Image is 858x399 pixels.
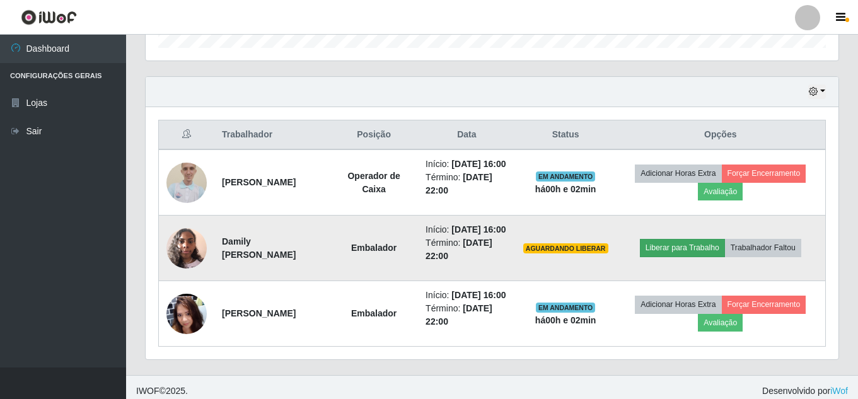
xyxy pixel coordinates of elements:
[418,120,516,150] th: Data
[616,120,826,150] th: Opções
[698,314,743,332] button: Avaliação
[136,385,188,398] span: © 2025 .
[640,239,725,257] button: Liberar para Trabalho
[222,308,296,318] strong: [PERSON_NAME]
[762,385,848,398] span: Desenvolvido por
[166,155,207,209] img: 1672088363054.jpeg
[136,386,159,396] span: IWOF
[426,223,508,236] li: Início:
[351,308,397,318] strong: Embalador
[722,296,806,313] button: Forçar Encerramento
[426,158,508,171] li: Início:
[347,171,400,194] strong: Operador de Caixa
[222,177,296,187] strong: [PERSON_NAME]
[635,165,721,182] button: Adicionar Horas Extra
[725,239,801,257] button: Trabalhador Faltou
[451,290,506,300] time: [DATE] 16:00
[523,243,608,253] span: AGUARDANDO LIBERAR
[516,120,616,150] th: Status
[451,159,506,169] time: [DATE] 16:00
[166,221,207,275] img: 1667492486696.jpeg
[535,315,596,325] strong: há 00 h e 02 min
[426,171,508,197] li: Término:
[166,269,207,359] img: 1755099981522.jpeg
[214,120,330,150] th: Trabalhador
[698,183,743,200] button: Avaliação
[451,224,506,234] time: [DATE] 16:00
[222,236,296,260] strong: Damily [PERSON_NAME]
[635,296,721,313] button: Adicionar Horas Extra
[426,302,508,328] li: Término:
[536,171,596,182] span: EM ANDAMENTO
[426,289,508,302] li: Início:
[21,9,77,25] img: CoreUI Logo
[426,236,508,263] li: Término:
[535,184,596,194] strong: há 00 h e 02 min
[536,303,596,313] span: EM ANDAMENTO
[330,120,418,150] th: Posição
[351,243,397,253] strong: Embalador
[830,386,848,396] a: iWof
[722,165,806,182] button: Forçar Encerramento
